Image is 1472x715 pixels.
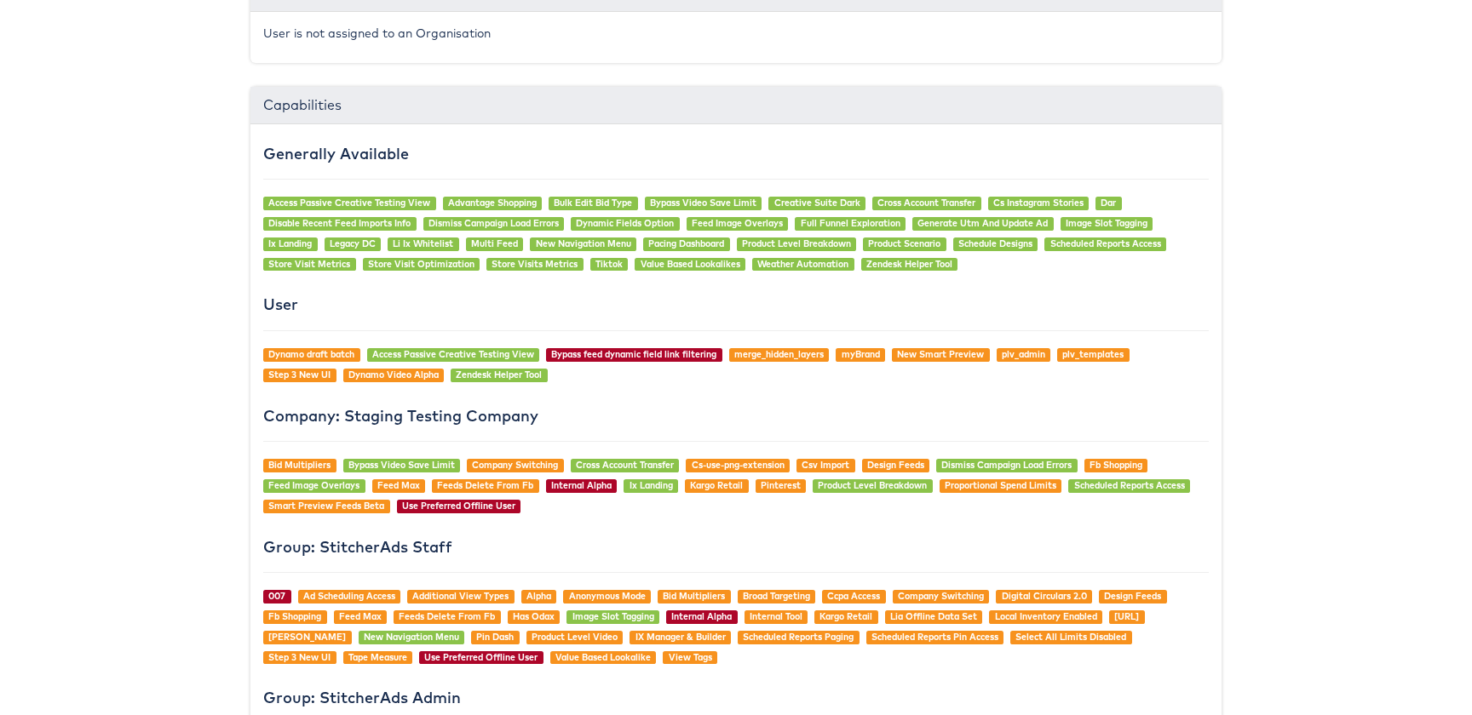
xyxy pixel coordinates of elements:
[641,258,740,270] a: Value Based Lookalikes
[551,479,612,491] a: Internal Alpha
[268,590,285,602] a: 007
[412,590,509,602] a: Additional View Types
[690,479,743,491] a: Kargo Retail
[576,459,674,471] a: Cross Account Transfer
[993,197,1084,209] a: Cs Instagram Stories
[576,217,674,229] a: Dynamic Fields Option
[827,590,880,602] a: Ccpa Access
[268,217,411,229] a: Disable Recent Feed Imports Info
[1002,348,1045,360] a: plv_admin
[1002,590,1087,602] a: Digital Circulars 2.0
[842,348,880,360] a: myBrand
[263,689,1209,706] h4: Group: StitcherAds Admin
[476,631,514,643] a: Pin Dash
[819,610,872,622] a: Kargo Retail
[339,610,382,622] a: Feed Max
[263,25,1209,42] p: User is not assigned to an Organisation
[348,369,439,380] a: Dynamo Video Alpha
[1050,237,1161,249] a: Scheduled Reports Access
[958,237,1032,249] a: Schedule Designs
[757,258,848,270] a: Weather Automation
[1066,217,1147,229] a: Image Slot Tagging
[428,217,559,229] a: Dismiss Campaign Load Errors
[890,610,977,622] a: Lia Offline Data Set
[268,500,384,512] a: Smart Preview Feeds Beta
[268,258,350,270] a: Store Visit Metrics
[818,479,927,491] a: Product Level Breakdown
[303,590,395,602] a: Ad Scheduling Access
[743,590,810,602] a: Broad Targeting
[867,459,924,471] a: Design Feeds
[734,348,824,360] a: merge_hidden_layers
[263,146,1209,163] h4: Generally Available
[263,296,1209,313] h4: User
[268,369,331,380] a: Step 3 New UI
[871,631,998,643] a: Scheduled Reports Pin Access
[526,590,551,602] a: Alpha
[595,258,623,270] a: Tiktok
[532,631,618,643] a: Product Level Video
[268,479,359,491] a: Feed Image Overlays
[513,610,555,622] a: Has Odax
[1074,479,1185,491] a: Scheduled Reports Access
[250,87,1222,124] div: Capabilities
[774,197,860,209] a: Creative Suite Dark
[472,459,558,471] a: Company Switching
[1101,197,1116,209] a: Dar
[917,217,1048,229] a: Generate Utm And Update Ad
[263,408,1209,425] h4: Company: Staging Testing Company
[399,610,495,622] a: Feeds Delete From Fb
[801,217,900,229] a: Full Funnel Exploration
[536,237,631,249] a: New Navigation Menu
[1090,459,1142,471] a: Fb Shopping
[742,237,851,249] a: Product Level Breakdown
[1104,590,1161,602] a: Design Feeds
[941,459,1072,471] a: Dismiss Campaign Load Errors
[945,479,1056,491] a: Proportional Spend Limits
[995,610,1097,622] a: Local Inventory Enabled
[868,237,940,249] a: Product Scenario
[898,590,984,602] a: Company Switching
[268,348,354,360] a: Dynamo draft batch
[268,631,346,643] a: [PERSON_NAME]
[268,459,331,471] a: Bid Multipliers
[554,197,632,209] a: Bulk Edit Bid Type
[663,590,725,602] a: Bid Multipliers
[692,217,783,229] a: Feed Image Overlays
[268,651,331,663] a: Step 3 New UI
[648,237,724,249] a: Pacing Dashboard
[393,237,453,249] a: Li Ix Whitelist
[572,610,654,622] a: Image Slot Tagging
[866,258,952,270] a: Zendesk Helper Tool
[1062,348,1124,360] a: plv_templates
[897,348,984,360] a: New Smart Preview
[630,479,673,491] a: Ix Landing
[669,651,712,663] a: View Tags
[263,539,1209,556] h4: Group: StitcherAds Staff
[456,369,542,380] a: Zendesk Helper Tool
[372,348,534,360] a: Access Passive Creative Testing View
[650,197,756,209] a: Bypass Video Save Limit
[1015,631,1126,643] a: Select All Limits Disabled
[268,610,321,622] a: Fb Shopping
[471,237,518,249] a: Multi Feed
[569,590,646,602] a: Anonymous Mode
[330,237,376,249] a: Legacy DC
[364,631,459,643] a: New Navigation Menu
[437,479,533,491] a: Feeds Delete From Fb
[551,348,716,360] a: Bypass feed dynamic field link filtering
[348,651,407,663] a: Tape Measure
[802,459,849,471] a: Csv Import
[877,197,975,209] a: Cross Account Transfer
[671,610,732,622] a: Internal Alpha
[424,651,538,663] a: Use Preferred Offline User
[555,651,651,663] a: Value Based Lookalike
[492,258,578,270] a: Store Visits Metrics
[448,197,537,209] a: Advantage Shopping
[750,610,802,622] a: Internal Tool
[268,197,430,209] a: Access Passive Creative Testing View
[761,479,801,491] a: Pinterest
[402,500,515,512] a: Use Preferred Offline User
[348,459,455,471] a: Bypass Video Save Limit
[692,459,785,471] a: Cs-use-png-extension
